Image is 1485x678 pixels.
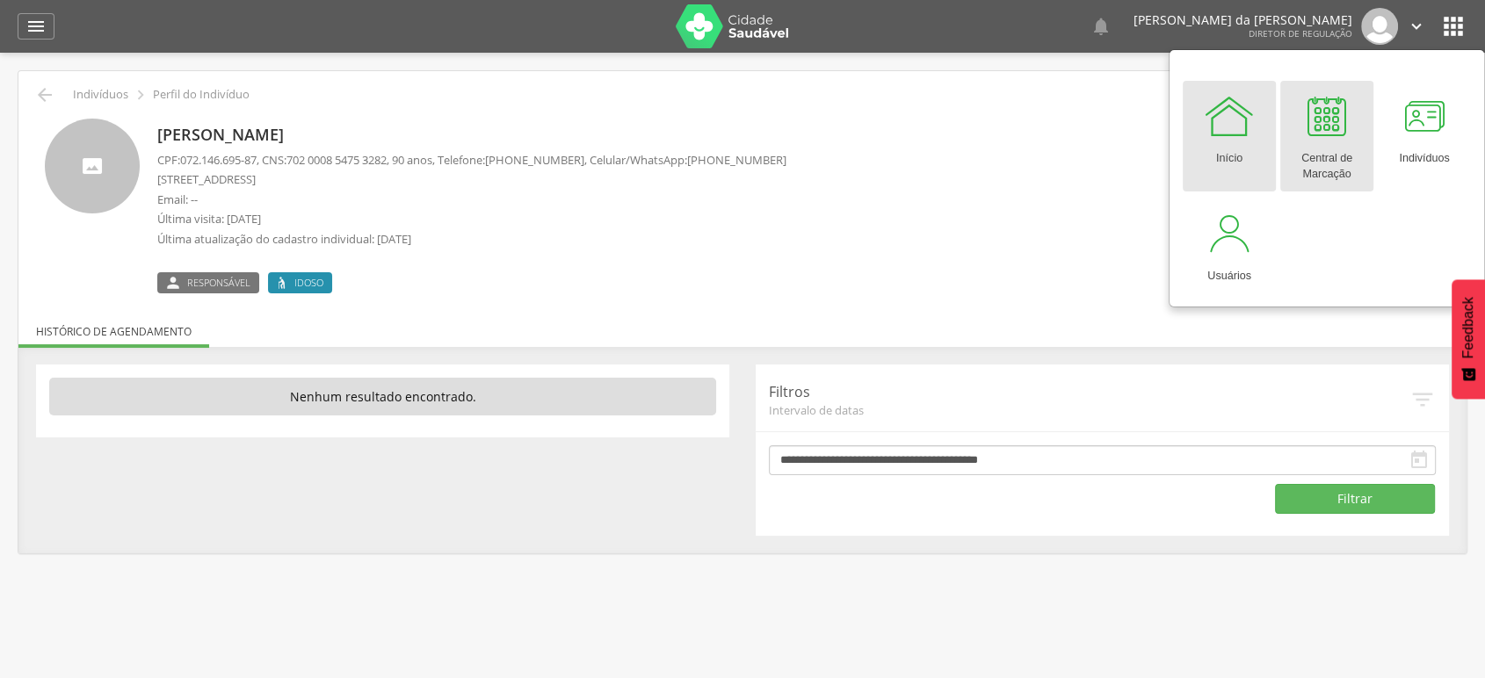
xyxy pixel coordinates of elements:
span: Idoso [294,276,323,290]
p: [PERSON_NAME] da [PERSON_NAME] [1134,14,1352,26]
span: Intervalo de datas [769,402,1409,418]
a: Central de Marcação [1280,81,1373,191]
i:  [34,84,55,105]
p: Última atualização do cadastro individual: [DATE] [157,231,786,248]
a:  [18,13,54,40]
i:  [25,16,47,37]
i:  [1409,450,1430,471]
span: Feedback [1460,297,1476,358]
a: Usuários [1183,198,1276,293]
a:  [1090,8,1112,45]
button: Filtrar [1275,484,1435,514]
p: Email: -- [157,191,786,208]
p: [PERSON_NAME] [157,124,786,147]
span: Responsável [187,276,250,290]
p: [STREET_ADDRESS] [157,171,786,188]
button: Feedback - Mostrar pesquisa [1452,279,1485,399]
p: Perfil do Indivíduo [153,88,250,102]
span: [PHONE_NUMBER] [485,152,584,168]
p: CPF: , CNS: , 90 anos, Telefone: , Celular/WhatsApp: [157,152,786,169]
i:  [1409,386,1436,413]
i:  [1407,17,1426,36]
p: Nenhum resultado encontrado. [49,378,716,416]
span: [PHONE_NUMBER] [687,152,786,168]
p: Última visita: [DATE] [157,211,786,227]
i:  [1439,12,1467,40]
a: Indivíduos [1378,81,1471,191]
span: Diretor de regulação [1249,27,1352,40]
p: Indivíduos [73,88,128,102]
i:  [164,276,182,290]
span: 702 0008 5475 3282 [286,152,387,168]
span: 072.146.695-87 [180,152,257,168]
p: Filtros [769,382,1409,402]
a:  [1407,8,1426,45]
i:  [131,85,150,105]
i:  [1090,16,1112,37]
